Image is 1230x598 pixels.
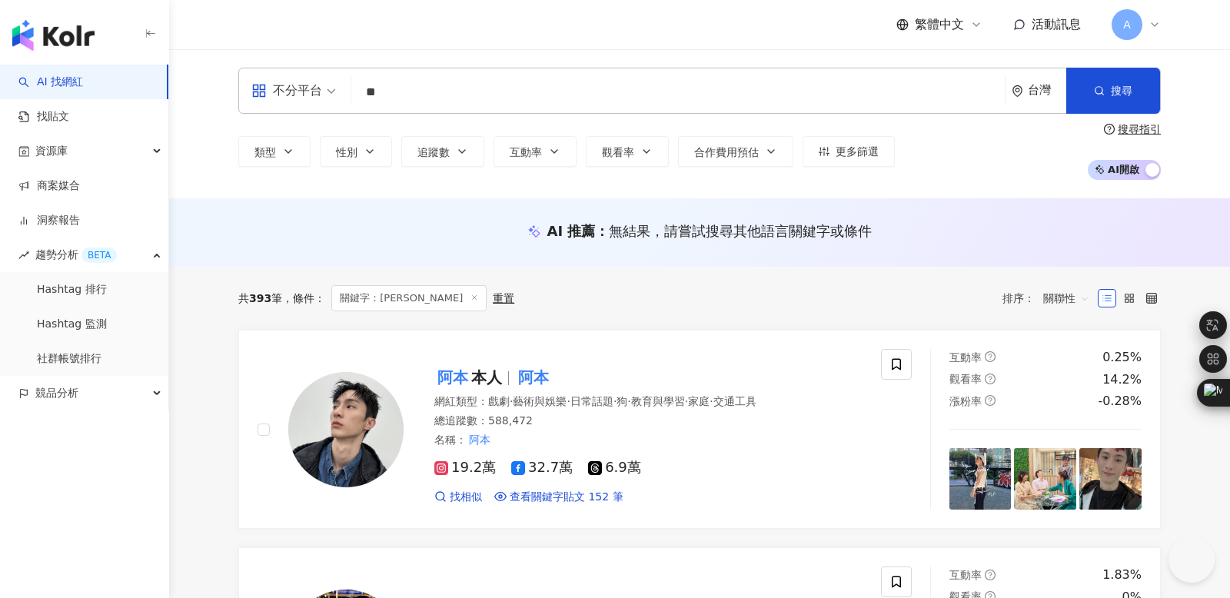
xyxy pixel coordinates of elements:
[1098,393,1142,410] div: -0.28%
[251,78,322,103] div: 不分平台
[81,248,117,263] div: BETA
[1168,537,1215,583] iframe: Help Scout Beacon - Open
[493,292,514,304] div: 重置
[18,109,69,125] a: 找貼文
[320,136,392,167] button: 性別
[434,414,863,429] div: 總追蹤數 ： 588,472
[613,395,617,407] span: ·
[417,146,450,158] span: 追蹤數
[588,460,641,476] span: 6.9萬
[631,395,685,407] span: 教育與學習
[1104,124,1115,135] span: question-circle
[434,394,863,410] div: 網紅類型 ：
[336,146,357,158] span: 性別
[18,213,80,228] a: 洞察報告
[1012,85,1023,97] span: environment
[37,282,107,297] a: Hashtag 排行
[985,570,996,580] span: question-circle
[450,490,482,505] span: 找相似
[1102,371,1142,388] div: 14.2%
[1002,286,1098,311] div: 排序：
[710,395,713,407] span: ·
[678,136,793,167] button: 合作費用預估
[949,448,1012,510] img: post-image
[949,395,982,407] span: 漲粉率
[915,16,964,33] span: 繁體中文
[1043,286,1089,311] span: 關聯性
[238,330,1161,529] a: KOL Avatar阿本本人阿本網紅類型：戲劇·藝術與娛樂·日常話題·狗·教育與學習·家庭·交通工具總追蹤數：588,472名稱：阿本19.2萬32.7萬6.9萬找相似查看關鍵字貼文 152 筆...
[836,145,879,158] span: 更多篩選
[238,136,311,167] button: 類型
[515,365,552,390] mark: 阿本
[251,83,267,98] span: appstore
[1079,448,1142,510] img: post-image
[254,146,276,158] span: 類型
[1032,17,1081,32] span: 活動訊息
[401,136,484,167] button: 追蹤數
[586,136,669,167] button: 觀看率
[434,460,496,476] span: 19.2萬
[467,431,493,448] mark: 阿本
[510,146,542,158] span: 互動率
[627,395,630,407] span: ·
[288,372,404,487] img: KOL Avatar
[494,490,623,505] a: 查看關鍵字貼文 152 筆
[1118,123,1161,135] div: 搜尋指引
[37,351,101,367] a: 社群帳號排行
[570,395,613,407] span: 日常話題
[331,285,487,311] span: 關鍵字：[PERSON_NAME]
[434,431,493,448] span: 名稱 ：
[494,136,577,167] button: 互動率
[35,376,78,410] span: 競品分析
[282,292,325,304] span: 條件 ：
[510,395,513,407] span: ·
[18,250,29,261] span: rise
[488,395,510,407] span: 戲劇
[1066,68,1160,114] button: 搜尋
[513,395,567,407] span: 藝術與娛樂
[471,368,502,387] span: 本人
[567,395,570,407] span: ·
[18,178,80,194] a: 商案媒合
[949,569,982,581] span: 互動率
[35,134,68,168] span: 資源庫
[685,395,688,407] span: ·
[434,365,471,390] mark: 阿本
[12,20,95,51] img: logo
[510,490,623,505] span: 查看關鍵字貼文 152 筆
[713,395,756,407] span: 交通工具
[1102,566,1142,583] div: 1.83%
[985,351,996,362] span: question-circle
[1111,85,1132,97] span: 搜尋
[1028,84,1066,97] div: 台灣
[434,490,482,505] a: 找相似
[949,351,982,364] span: 互動率
[18,75,83,90] a: searchAI 找網紅
[803,136,895,167] button: 更多篩選
[511,460,573,476] span: 32.7萬
[1014,448,1076,510] img: post-image
[547,221,873,241] div: AI 推薦 ：
[602,146,634,158] span: 觀看率
[238,292,282,304] div: 共 筆
[249,292,271,304] span: 393
[1123,16,1131,33] span: A
[985,374,996,384] span: question-circle
[37,317,107,332] a: Hashtag 監測
[1102,349,1142,366] div: 0.25%
[694,146,759,158] span: 合作費用預估
[35,238,117,272] span: 趨勢分析
[609,223,872,239] span: 無結果，請嘗試搜尋其他語言關鍵字或條件
[985,395,996,406] span: question-circle
[617,395,627,407] span: 狗
[688,395,710,407] span: 家庭
[949,373,982,385] span: 觀看率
